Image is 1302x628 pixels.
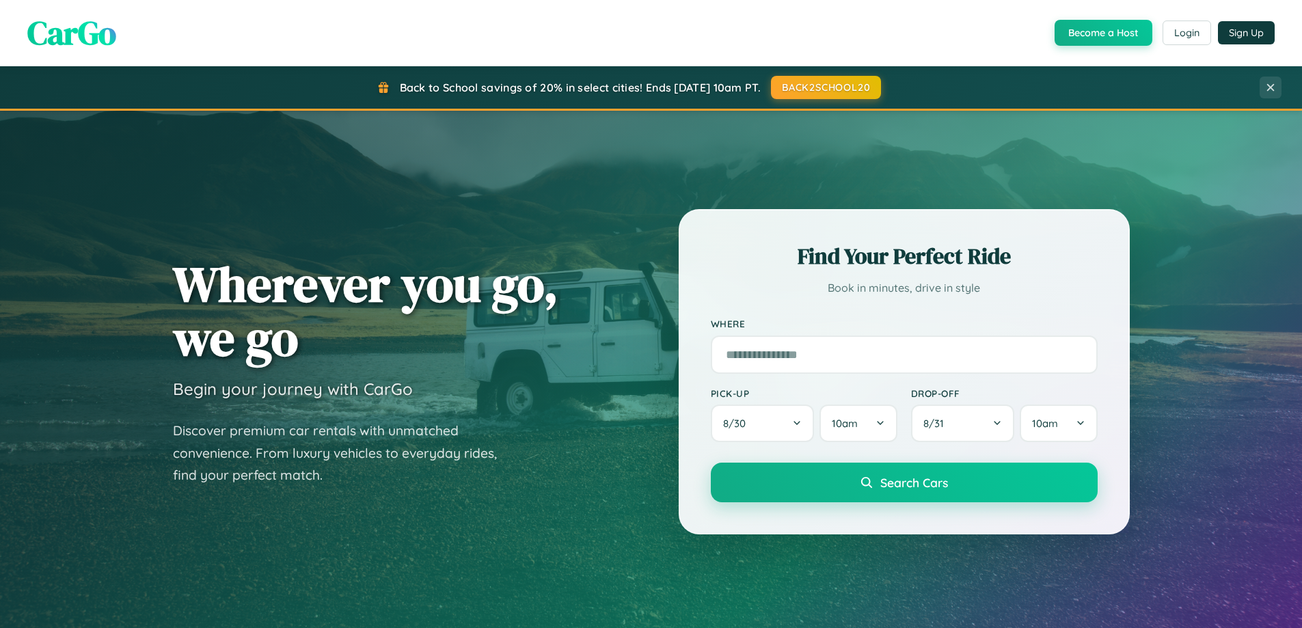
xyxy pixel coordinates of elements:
label: Where [711,318,1098,330]
button: Search Cars [711,463,1098,502]
button: 8/30 [711,405,815,442]
button: Become a Host [1055,20,1152,46]
span: 10am [1032,417,1058,430]
span: 10am [832,417,858,430]
button: BACK2SCHOOL20 [771,76,881,99]
h1: Wherever you go, we go [173,257,558,365]
span: Search Cars [880,475,948,490]
p: Book in minutes, drive in style [711,278,1098,298]
button: 10am [1020,405,1097,442]
h3: Begin your journey with CarGo [173,379,413,399]
h2: Find Your Perfect Ride [711,241,1098,271]
span: Back to School savings of 20% in select cities! Ends [DATE] 10am PT. [400,81,761,94]
span: 8 / 31 [923,417,951,430]
span: 8 / 30 [723,417,752,430]
label: Pick-up [711,387,897,399]
label: Drop-off [911,387,1098,399]
button: 8/31 [911,405,1015,442]
button: Login [1163,21,1211,45]
span: CarGo [27,10,116,55]
button: Sign Up [1218,21,1275,44]
button: 10am [819,405,897,442]
p: Discover premium car rentals with unmatched convenience. From luxury vehicles to everyday rides, ... [173,420,515,487]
